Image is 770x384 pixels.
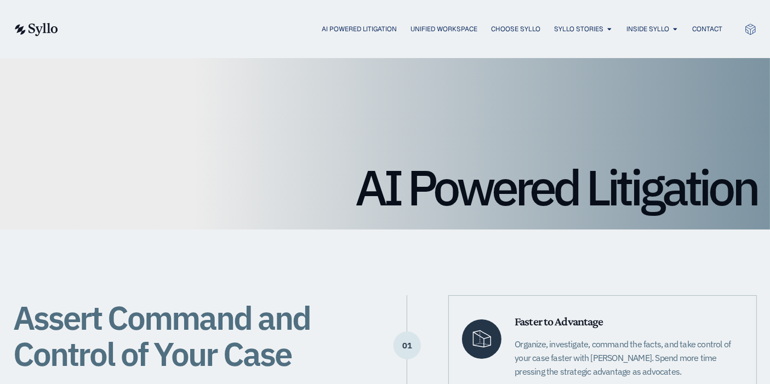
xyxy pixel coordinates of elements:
a: Unified Workspace [410,24,477,34]
h1: AI Powered Litigation [13,163,757,212]
a: Inside Syllo [626,24,669,34]
a: Contact [692,24,722,34]
img: syllo [13,23,58,36]
a: Choose Syllo [491,24,540,34]
a: AI Powered Litigation [322,24,397,34]
p: 01 [393,345,421,346]
span: Faster to Advantage [515,314,603,328]
div: Menu Toggle [80,24,722,35]
nav: Menu [80,24,722,35]
a: Syllo Stories [554,24,603,34]
p: Organize, investigate, command the facts, and take control of your case faster with [PERSON_NAME]... [515,337,743,378]
span: Assert Command and Control of Your Case [13,296,310,375]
